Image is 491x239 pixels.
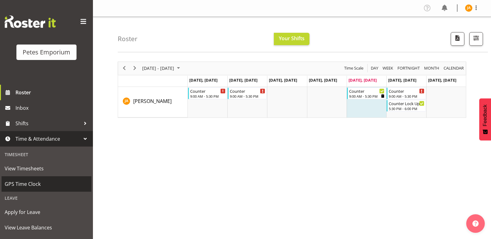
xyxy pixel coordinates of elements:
[119,62,129,75] div: previous period
[472,220,479,227] img: help-xxl-2.png
[347,87,386,99] div: Jeseryl Armstrong"s event - Counter Begin From Friday, September 19, 2025 at 9:00:00 AM GMT+12:00...
[389,94,424,99] div: 9:00 AM - 5:30 PM
[2,161,91,176] a: View Timesheets
[443,64,464,72] span: calendar
[5,164,88,173] span: View Timesheets
[229,77,257,83] span: [DATE], [DATE]
[279,35,305,42] span: Your Shifts
[428,77,456,83] span: [DATE], [DATE]
[387,100,426,112] div: Jeseryl Armstrong"s event - Counter Lock Up Begin From Saturday, September 20, 2025 at 5:30:00 PM...
[389,88,424,94] div: Counter
[382,64,394,72] span: Week
[228,87,267,99] div: Jeseryl Armstrong"s event - Counter Begin From Tuesday, September 16, 2025 at 9:00:00 AM GMT+12:0...
[349,88,384,94] div: Counter
[309,77,337,83] span: [DATE], [DATE]
[387,87,426,99] div: Jeseryl Armstrong"s event - Counter Begin From Saturday, September 20, 2025 at 9:00:00 AM GMT+12:...
[451,32,464,46] button: Download a PDF of the roster according to the set date range.
[479,98,491,140] button: Feedback - Show survey
[5,207,88,217] span: Apply for Leave
[15,134,81,143] span: Time & Attendance
[230,94,265,99] div: 9:00 AM - 5:30 PM
[142,64,175,72] span: [DATE] - [DATE]
[5,223,88,232] span: View Leave Balances
[370,64,379,72] span: Day
[190,88,226,94] div: Counter
[190,94,226,99] div: 9:00 AM - 5:30 PM
[5,179,88,189] span: GPS Time Clock
[15,103,90,113] span: Inbox
[2,204,91,220] a: Apply for Leave
[423,64,440,72] span: Month
[349,94,384,99] div: 9:00 AM - 5:30 PM
[118,87,188,117] td: Jeseryl Armstrong resource
[397,64,421,72] button: Fortnight
[23,48,70,57] div: Petes Emporium
[343,64,365,72] button: Time Scale
[15,119,81,128] span: Shifts
[118,35,138,42] h4: Roster
[15,88,90,97] span: Roster
[141,64,183,72] button: September 2025
[443,64,465,72] button: Month
[349,77,377,83] span: [DATE], [DATE]
[140,62,184,75] div: September 15 - 21, 2025
[131,64,139,72] button: Next
[188,87,466,117] table: Timeline Week of September 19, 2025
[382,64,394,72] button: Timeline Week
[5,15,56,28] img: Rosterit website logo
[274,33,309,45] button: Your Shifts
[230,88,265,94] div: Counter
[482,105,488,126] span: Feedback
[189,77,217,83] span: [DATE], [DATE]
[397,64,420,72] span: Fortnight
[120,64,129,72] button: Previous
[469,32,483,46] button: Filter Shifts
[2,220,91,235] a: View Leave Balances
[269,77,297,83] span: [DATE], [DATE]
[370,64,379,72] button: Timeline Day
[2,148,91,161] div: Timesheet
[423,64,441,72] button: Timeline Month
[2,192,91,204] div: Leave
[129,62,140,75] div: next period
[388,77,416,83] span: [DATE], [DATE]
[2,176,91,192] a: GPS Time Clock
[188,87,227,99] div: Jeseryl Armstrong"s event - Counter Begin From Monday, September 15, 2025 at 9:00:00 AM GMT+12:00...
[118,62,466,118] div: Timeline Week of September 19, 2025
[389,100,424,106] div: Counter Lock Up
[465,4,472,12] img: jeseryl-armstrong10788.jpg
[133,97,172,105] a: [PERSON_NAME]
[389,106,424,111] div: 5:30 PM - 6:00 PM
